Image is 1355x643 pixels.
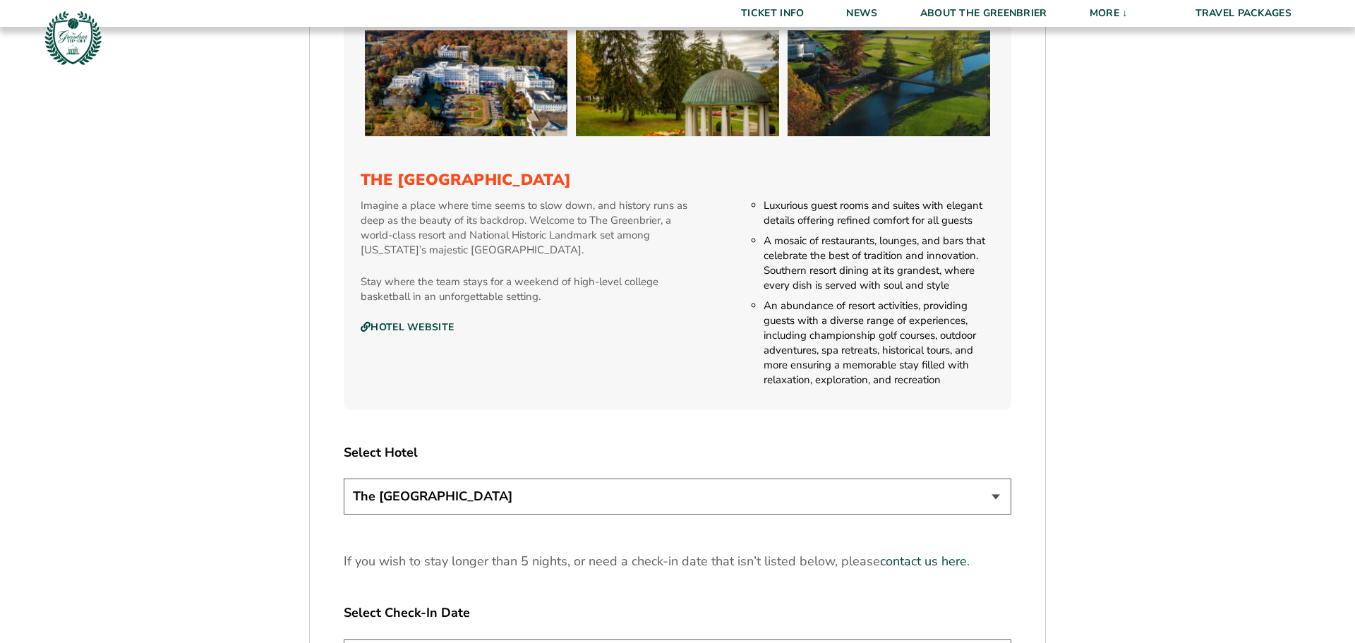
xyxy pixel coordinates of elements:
[788,30,990,136] img: The Greenbrier Resort (2025 Mountain Division)
[764,299,994,387] li: An abundance of resort activities, providing guests with a diverse range of experiences, includin...
[880,553,967,570] a: contact us here
[764,198,994,228] li: Luxurious guest rooms and suites with elegant details offering refined comfort for all guests
[365,30,567,136] img: The Greenbrier Resort (2025 Mountain Division)
[361,171,994,189] h3: The [GEOGRAPHIC_DATA]
[361,321,454,334] a: Hotel Website
[361,198,699,258] p: Imagine a place where time seems to slow down, and history runs as deep as the beauty of its back...
[344,444,1011,462] label: Select Hotel
[361,275,699,304] p: Stay where the team stays for a weekend of high-level college basketball in an unforgettable sett...
[42,7,104,68] img: Greenbrier Tip-Off
[764,234,994,293] li: A mosaic of restaurants, lounges, and bars that celebrate the best of tradition and innovation. S...
[576,30,778,136] img: The Greenbrier Resort (2025 Mountain Division)
[344,604,1011,622] label: Select Check-In Date
[344,553,1011,570] p: If you wish to stay longer than 5 nights, or need a check-in date that isn’t listed below, please .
